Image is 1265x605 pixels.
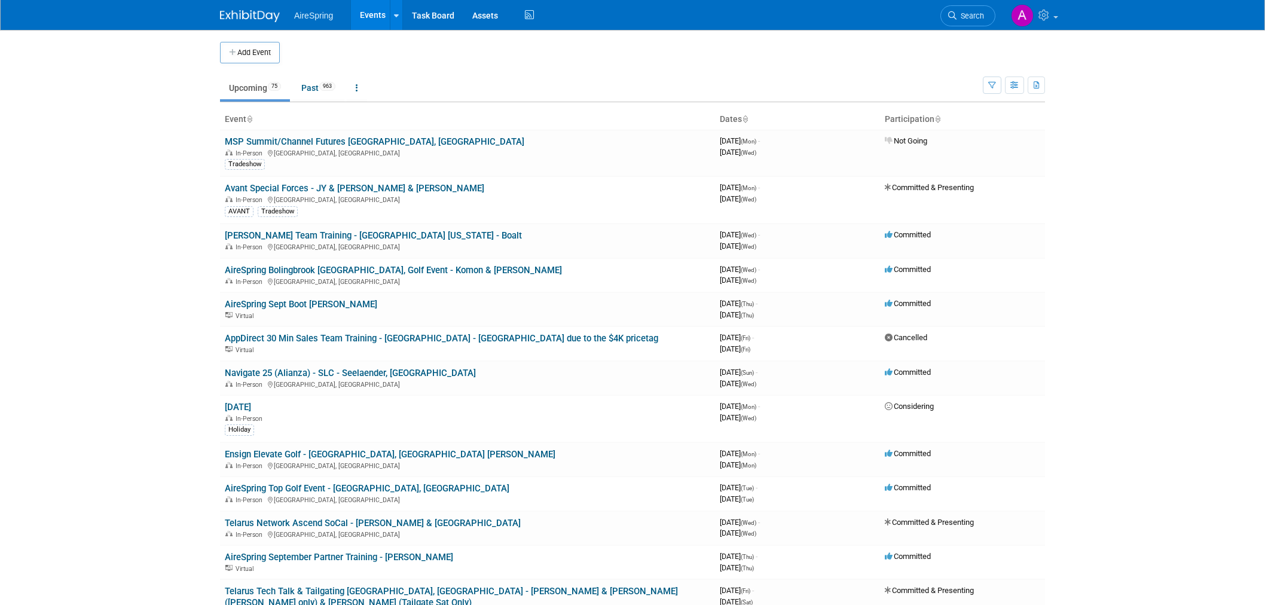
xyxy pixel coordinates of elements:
img: In-Person Event [225,149,233,155]
img: Aila Ortiaga [1011,4,1034,27]
a: Upcoming75 [220,77,290,99]
span: In-Person [236,381,266,389]
a: Navigate 25 (Alianza) - SLC - Seelaender, [GEOGRAPHIC_DATA] [225,368,476,378]
div: [GEOGRAPHIC_DATA], [GEOGRAPHIC_DATA] [225,148,710,157]
div: [GEOGRAPHIC_DATA], [GEOGRAPHIC_DATA] [225,494,710,504]
div: Tradeshow [258,206,298,217]
span: - [758,518,760,527]
th: Dates [715,109,880,130]
span: [DATE] [720,333,754,342]
span: 963 [319,82,335,91]
span: AireSpring [294,11,333,20]
span: (Thu) [741,301,754,307]
span: [DATE] [720,265,760,274]
img: In-Person Event [225,196,233,202]
img: In-Person Event [225,278,233,284]
span: In-Person [236,278,266,286]
img: Virtual Event [225,312,233,318]
span: Committed [885,299,931,308]
a: Ensign Elevate Golf - [GEOGRAPHIC_DATA], [GEOGRAPHIC_DATA] [PERSON_NAME] [225,449,555,460]
span: - [758,230,760,239]
span: [DATE] [720,413,756,422]
span: [DATE] [720,242,756,250]
span: (Fri) [741,335,750,341]
div: [GEOGRAPHIC_DATA], [GEOGRAPHIC_DATA] [225,194,710,204]
span: (Wed) [741,415,756,421]
span: [DATE] [720,402,760,411]
img: In-Person Event [225,415,233,421]
img: In-Person Event [225,462,233,468]
a: Sort by Participation Type [934,114,940,124]
span: [DATE] [720,379,756,388]
span: - [756,552,757,561]
span: Committed [885,368,931,377]
span: (Wed) [741,277,756,284]
a: AireSpring September Partner Training - [PERSON_NAME] [225,552,453,563]
span: In-Person [236,243,266,251]
span: [DATE] [720,528,756,537]
a: AireSpring Bolingbrook [GEOGRAPHIC_DATA], Golf Event - Komon & [PERSON_NAME] [225,265,562,276]
a: [PERSON_NAME] Team Training - [GEOGRAPHIC_DATA] [US_STATE] - Boalt [225,230,522,241]
span: In-Person [236,149,266,157]
span: In-Person [236,196,266,204]
a: Sort by Event Name [246,114,252,124]
span: - [758,402,760,411]
span: (Wed) [741,520,756,526]
span: Committed [885,449,931,458]
span: - [758,265,760,274]
a: Sort by Start Date [742,114,748,124]
div: [GEOGRAPHIC_DATA], [GEOGRAPHIC_DATA] [225,242,710,251]
div: [GEOGRAPHIC_DATA], [GEOGRAPHIC_DATA] [225,276,710,286]
span: [DATE] [720,344,750,353]
span: (Wed) [741,530,756,537]
span: Cancelled [885,333,927,342]
span: [DATE] [720,449,760,458]
span: Virtual [236,565,257,573]
span: (Mon) [741,462,756,469]
div: Tradeshow [225,159,265,170]
span: (Mon) [741,138,756,145]
a: Past963 [292,77,344,99]
span: [DATE] [720,563,754,572]
span: - [758,136,760,145]
span: - [756,299,757,308]
span: [DATE] [720,586,754,595]
button: Add Event [220,42,280,63]
span: [DATE] [720,552,757,561]
span: Committed & Presenting [885,586,974,595]
span: [DATE] [720,494,754,503]
span: In-Person [236,531,266,539]
span: - [758,449,760,458]
span: In-Person [236,415,266,423]
img: In-Person Event [225,496,233,502]
span: [DATE] [720,299,757,308]
span: [DATE] [720,483,757,492]
span: (Fri) [741,346,750,353]
span: - [756,483,757,492]
th: Event [220,109,715,130]
img: Virtual Event [225,565,233,571]
span: [DATE] [720,148,756,157]
a: Telarus Network Ascend SoCal - [PERSON_NAME] & [GEOGRAPHIC_DATA] [225,518,521,528]
span: (Fri) [741,588,750,594]
img: Virtual Event [225,346,233,352]
span: (Sun) [741,369,754,376]
a: Search [940,5,995,26]
span: (Tue) [741,496,754,503]
div: Holiday [225,424,254,435]
img: ExhibitDay [220,10,280,22]
span: (Wed) [741,267,756,273]
span: In-Person [236,496,266,504]
a: Avant Special Forces - JY & [PERSON_NAME] & [PERSON_NAME] [225,183,484,194]
a: AireSpring Sept Boot [PERSON_NAME] [225,299,377,310]
span: (Wed) [741,232,756,239]
span: - [756,368,757,377]
span: Search [957,11,984,20]
span: Virtual [236,312,257,320]
span: (Thu) [741,312,754,319]
span: Committed [885,230,931,239]
span: [DATE] [720,230,760,239]
span: Committed & Presenting [885,183,974,192]
span: - [752,333,754,342]
div: [GEOGRAPHIC_DATA], [GEOGRAPHIC_DATA] [225,529,710,539]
